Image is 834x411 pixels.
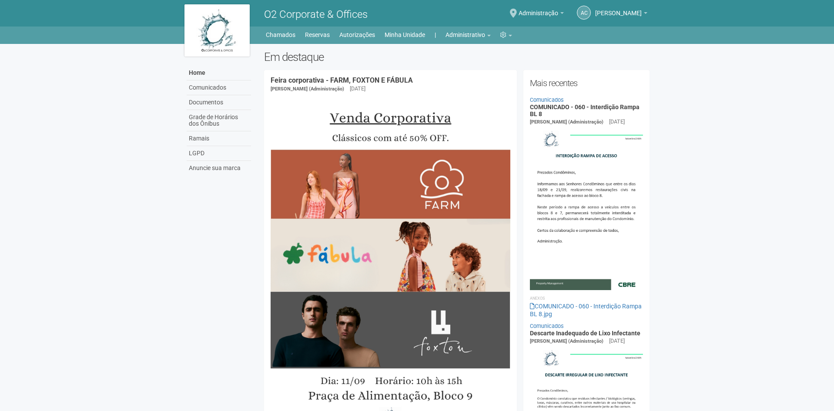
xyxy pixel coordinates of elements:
h2: Mais recentes [530,77,643,90]
h2: Em destaque [264,50,650,63]
a: Grade de Horários dos Ônibus [187,110,251,131]
a: AC [577,6,591,20]
a: Ramais [187,131,251,146]
a: [PERSON_NAME] [595,11,647,18]
span: O2 Corporate & Offices [264,8,368,20]
span: [PERSON_NAME] (Administração) [530,338,603,344]
div: [DATE] [609,337,625,345]
span: [PERSON_NAME] (Administração) [271,86,344,92]
a: Feira corporativa - FARM, FOXTON E FÁBULA [271,76,413,84]
a: Administrativo [445,29,491,41]
a: COMUNICADO - 060 - Interdição Rampa BL 8.jpg [530,303,642,317]
a: Documentos [187,95,251,110]
span: [PERSON_NAME] (Administração) [530,119,603,125]
a: COMUNICADO - 060 - Interdição Rampa BL 8 [530,104,640,117]
a: Descarte Inadequado de Lixo Infectante [530,330,640,337]
li: Anexos [530,294,643,302]
a: Comunicados [530,323,564,329]
span: Ana Carla de Carvalho Silva [595,1,642,17]
span: Administração [519,1,558,17]
a: Configurações [500,29,512,41]
a: | [435,29,436,41]
a: Minha Unidade [385,29,425,41]
img: logo.jpg [184,4,250,57]
a: Autorizações [339,29,375,41]
a: Administração [519,11,564,18]
div: [DATE] [609,118,625,126]
a: LGPD [187,146,251,161]
a: Chamados [266,29,295,41]
a: Reservas [305,29,330,41]
a: Comunicados [187,80,251,95]
a: Comunicados [530,97,564,103]
img: COMUNICADO%20-%20060%20-%20Interdi%C3%A7%C3%A3o%20Rampa%20BL%208.jpg [530,126,643,290]
a: Home [187,66,251,80]
div: [DATE] [350,85,365,93]
a: Anuncie sua marca [187,161,251,175]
